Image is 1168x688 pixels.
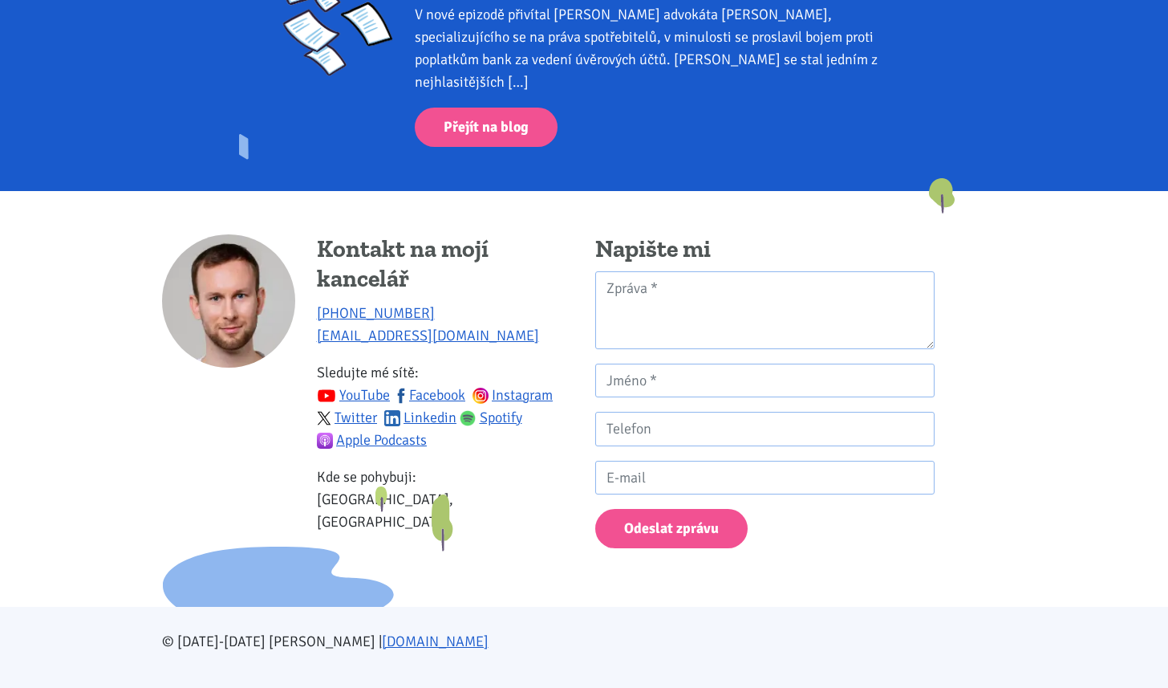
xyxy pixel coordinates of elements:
img: twitter.svg [317,411,331,425]
a: [DOMAIN_NAME] [382,633,489,650]
input: Jméno * [595,364,935,398]
h4: Napište mi [595,234,935,265]
img: linkedin.svg [384,410,400,426]
form: Kontaktní formulář [595,271,935,548]
p: Kde se pohybuji: [GEOGRAPHIC_DATA], [GEOGRAPHIC_DATA] [317,466,574,533]
a: Twitter [317,409,378,426]
a: YouTube [317,386,391,404]
img: apple-podcasts.png [317,433,333,449]
img: Tomáš Kučera [162,234,295,368]
img: ig.svg [472,388,489,404]
a: Instagram [472,386,554,404]
a: Apple Podcasts [317,431,428,449]
p: Sledujte mé sítě: [317,361,574,451]
div: © [DATE]-[DATE] [PERSON_NAME] | [151,630,1017,653]
a: Linkedin [384,409,457,426]
a: [PHONE_NUMBER] [317,304,435,322]
h4: Kontakt na mojí kancelář [317,234,574,295]
input: E-mail [595,461,935,495]
button: Odeslat zprávu [595,509,748,548]
img: youtube.svg [317,386,336,405]
a: Spotify [460,409,522,426]
input: Telefon [595,412,935,446]
a: [EMAIL_ADDRESS][DOMAIN_NAME] [317,327,539,344]
img: fb.svg [393,388,409,404]
div: V nové epizodě přivítal [PERSON_NAME] advokáta [PERSON_NAME], specializujícího se na práva spotře... [415,3,898,93]
a: Facebook [393,386,465,404]
a: Přejít na blog [415,108,558,147]
img: spotify.png [460,410,476,426]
